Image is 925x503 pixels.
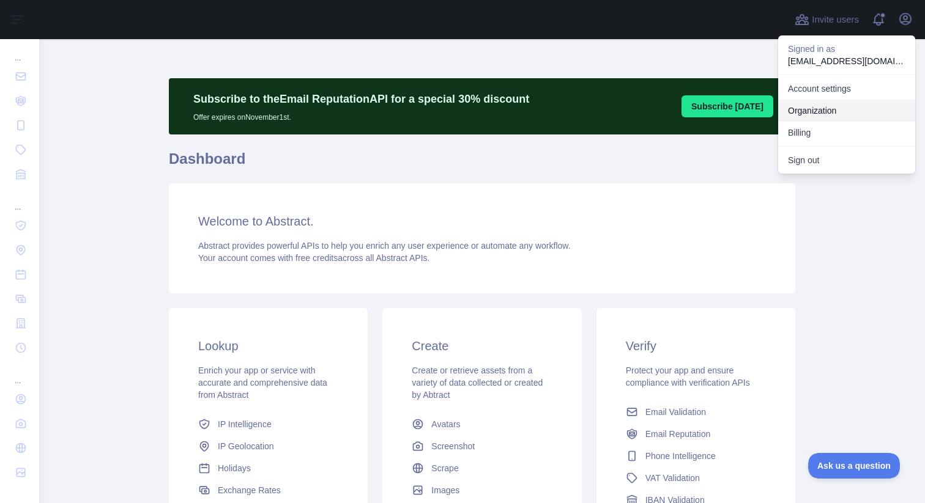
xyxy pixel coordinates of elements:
button: Sign out [778,149,915,171]
span: Screenshot [431,440,475,452]
h3: Welcome to Abstract. [198,213,766,230]
span: VAT Validation [645,472,700,484]
span: free credits [295,253,338,263]
h3: Verify [626,337,766,354]
p: [EMAIL_ADDRESS][DOMAIN_NAME] [788,55,905,67]
span: Protect your app and ensure compliance with verification APIs [626,365,750,387]
span: Abstract provides powerful APIs to help you enrich any user experience or automate any workflow. [198,241,571,251]
button: Billing [778,122,915,144]
a: Email Validation [621,401,771,423]
span: Email Validation [645,406,706,418]
a: Screenshot [407,435,557,457]
div: ... [10,361,29,386]
span: IP Geolocation [218,440,274,452]
a: Scrape [407,457,557,479]
span: Holidays [218,462,251,474]
span: Exchange Rates [218,484,281,496]
p: Offer expires on November 1st. [193,108,529,122]
span: IP Intelligence [218,418,272,430]
span: Invite users [812,13,859,27]
p: Signed in as [788,43,905,55]
a: VAT Validation [621,467,771,489]
span: Create or retrieve assets from a variety of data collected or created by Abtract [412,365,543,400]
a: Avatars [407,413,557,435]
a: Exchange Rates [193,479,343,501]
h1: Dashboard [169,149,795,178]
a: Email Reputation [621,423,771,445]
span: Email Reputation [645,428,711,440]
a: Organization [778,100,915,122]
a: IP Geolocation [193,435,343,457]
span: Your account comes with across all Abstract APIs. [198,253,429,263]
div: ... [10,39,29,63]
a: Images [407,479,557,501]
span: Scrape [431,462,458,474]
a: IP Intelligence [193,413,343,435]
span: Avatars [431,418,460,430]
p: Subscribe to the Email Reputation API for a special 30 % discount [193,90,529,108]
span: Enrich your app or service with accurate and comprehensive data from Abstract [198,365,327,400]
div: ... [10,188,29,212]
a: Holidays [193,457,343,479]
button: Subscribe [DATE] [682,95,773,117]
span: Phone Intelligence [645,450,716,462]
iframe: Toggle Customer Support [808,453,901,479]
h3: Lookup [198,337,338,354]
a: Phone Intelligence [621,445,771,467]
h3: Create [412,337,552,354]
span: Images [431,484,459,496]
button: Invite users [792,10,861,29]
a: Account settings [778,78,915,100]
